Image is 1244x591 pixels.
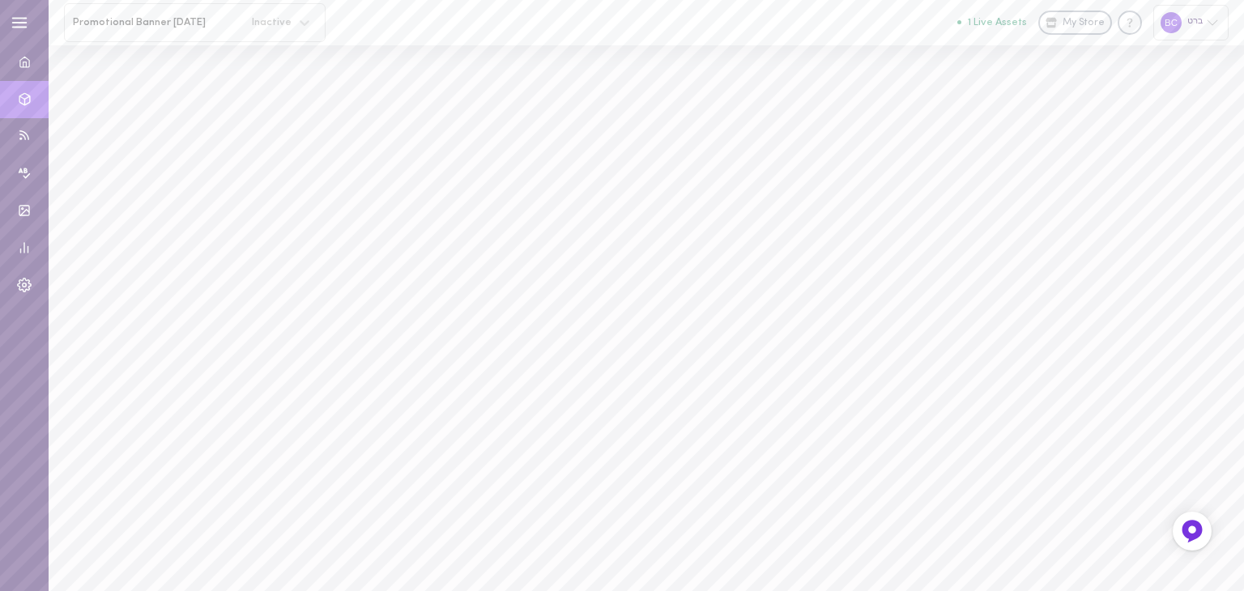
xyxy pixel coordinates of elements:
[1153,5,1229,40] div: ברט
[1038,11,1112,35] a: My Store
[1118,11,1142,35] div: Knowledge center
[241,17,292,28] span: Inactive
[957,17,1038,28] a: 1 Live Assets
[1180,519,1204,543] img: Feedback Button
[73,16,241,28] span: Promotional Banner [DATE]
[1063,16,1105,31] span: My Store
[957,17,1027,28] button: 1 Live Assets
